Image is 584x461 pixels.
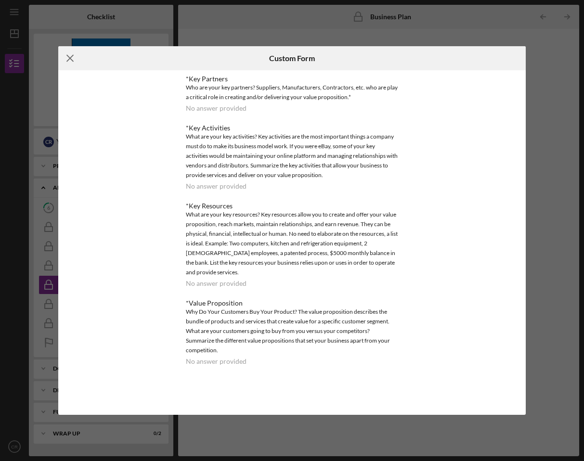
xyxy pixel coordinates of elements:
div: Why Do Your Customers Buy Your Product? The value proposition describes the bundle of products an... [186,307,398,355]
div: *Key Resources [186,202,398,210]
div: What are your key resources? Key resources allow you to create and offer your value proposition, ... [186,210,398,277]
div: No answer provided [186,358,247,365]
div: *Key Activities [186,124,398,132]
div: *Key Partners [186,75,398,83]
div: No answer provided [186,182,247,190]
div: What are your key activities? Key activities are the most important things a company must do to m... [186,132,398,180]
div: *Value Proposition [186,299,398,307]
div: No answer provided [186,280,247,287]
div: Who are your key partners? Suppliers, Manufacturers, Contractors, etc. who are play a critical ro... [186,83,398,102]
h6: Custom Form [269,54,315,63]
div: No answer provided [186,104,247,112]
